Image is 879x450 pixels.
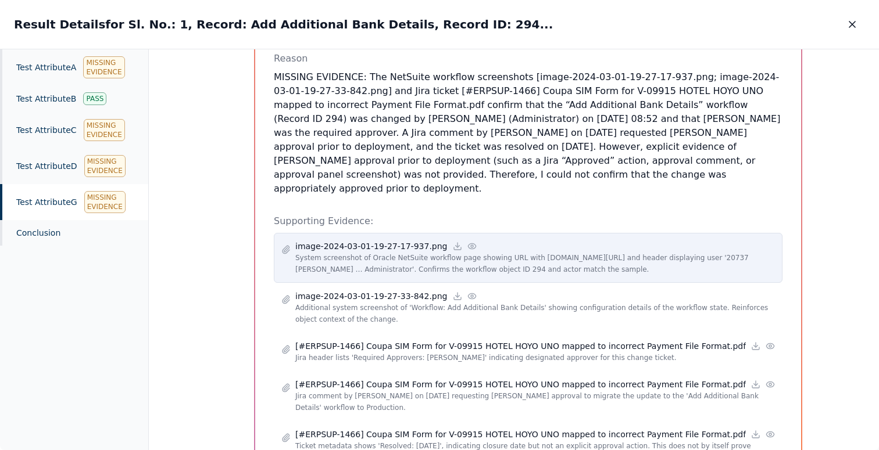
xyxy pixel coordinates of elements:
[84,191,126,213] div: Missing Evidence
[751,379,761,390] a: Download file
[14,16,553,33] h2: Result Details for Sl. No.: 1, Record: Add Additional Bank Details, Record ID: 294...
[295,352,775,363] p: Jira header lists 'Required Approvers: [PERSON_NAME]' indicating designated approver for this cha...
[295,340,746,352] p: [#ERPSUP-1466] Coupa SIM Form for V-09915 HOTEL HOYO UNO mapped to incorrect Payment File Format.pdf
[295,390,775,413] p: Jira comment by [PERSON_NAME] on [DATE] requesting [PERSON_NAME] approval to migrate the update t...
[274,70,782,196] p: MISSING EVIDENCE: The NetSuite workflow screenshots [image-2024-03-01-19-27-17-937.png; image-202...
[295,429,746,440] p: [#ERPSUP-1466] Coupa SIM Form for V-09915 HOTEL HOYO UNO mapped to incorrect Payment File Format.pdf
[84,155,126,177] div: Missing Evidence
[452,291,463,301] a: Download file
[295,302,775,325] p: Additional system screenshot of 'Workflow: Add Additional Bank Details' showing configuration det...
[83,92,106,105] div: Pass
[274,52,782,66] p: Reason
[84,119,125,141] div: Missing Evidence
[751,341,761,351] a: Download file
[295,379,746,390] p: [#ERPSUP-1466] Coupa SIM Form for V-09915 HOTEL HOYO UNO mapped to incorrect Payment File Format.pdf
[274,214,782,228] p: Supporting Evidence:
[751,429,761,440] a: Download file
[295,240,448,252] p: image-2024-03-01-19-27-17-937.png
[452,241,463,251] a: Download file
[295,252,775,275] p: System screenshot of Oracle NetSuite workflow page showing URL with [DOMAIN_NAME][URL] and header...
[295,290,448,302] p: image-2024-03-01-19-27-33-842.png
[83,56,124,78] div: Missing Evidence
